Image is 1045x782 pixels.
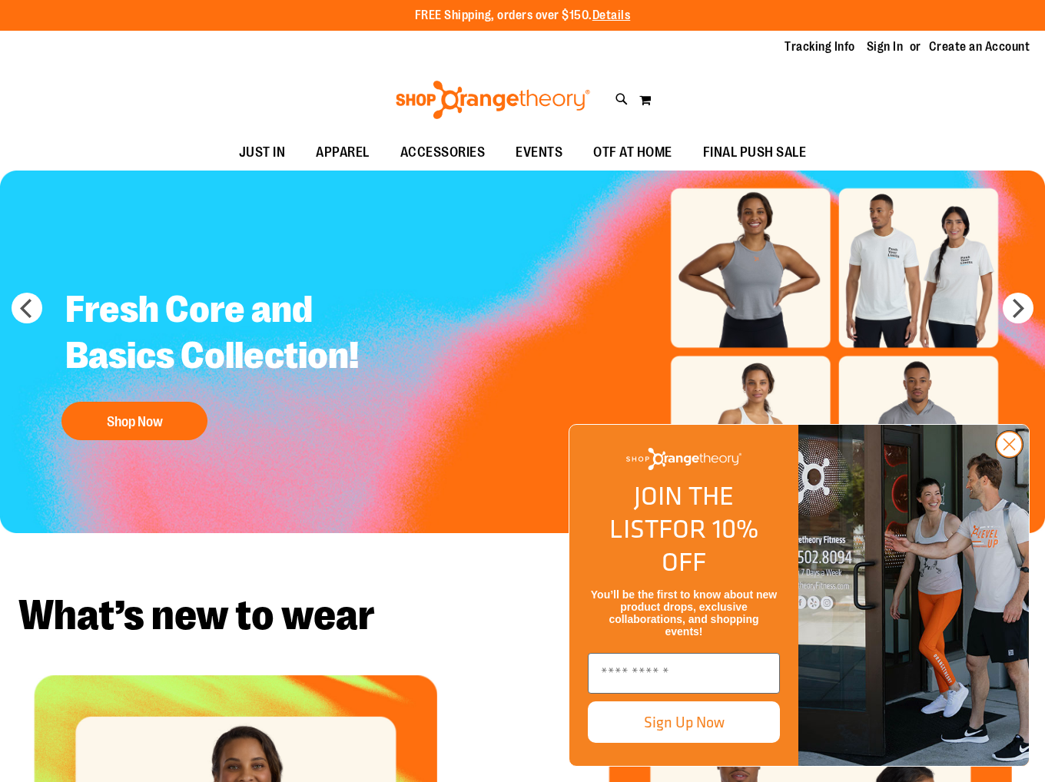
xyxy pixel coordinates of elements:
[500,135,578,171] a: EVENTS
[516,135,562,170] span: EVENTS
[385,135,501,171] a: ACCESSORIES
[400,135,486,170] span: ACCESSORIES
[18,595,1027,637] h2: What’s new to wear
[592,8,631,22] a: Details
[61,402,207,440] button: Shop Now
[995,430,1023,459] button: Close dialog
[785,38,855,55] a: Tracking Info
[415,7,631,25] p: FREE Shipping, orders over $150.
[224,135,301,171] a: JUST IN
[1003,293,1033,323] button: next
[316,135,370,170] span: APPAREL
[929,38,1030,55] a: Create an Account
[54,275,420,394] h2: Fresh Core and Basics Collection!
[798,425,1029,766] img: Shop Orangtheory
[300,135,385,171] a: APPAREL
[609,476,734,548] span: JOIN THE LIST
[588,701,780,743] button: Sign Up Now
[54,275,420,448] a: Fresh Core and Basics Collection! Shop Now
[12,293,42,323] button: prev
[578,135,688,171] a: OTF AT HOME
[688,135,822,171] a: FINAL PUSH SALE
[588,653,780,694] input: Enter email
[659,509,758,581] span: FOR 10% OFF
[593,135,672,170] span: OTF AT HOME
[239,135,286,170] span: JUST IN
[393,81,592,119] img: Shop Orangetheory
[703,135,807,170] span: FINAL PUSH SALE
[867,38,904,55] a: Sign In
[553,409,1045,782] div: FLYOUT Form
[591,588,777,638] span: You’ll be the first to know about new product drops, exclusive collaborations, and shopping events!
[626,448,741,470] img: Shop Orangetheory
